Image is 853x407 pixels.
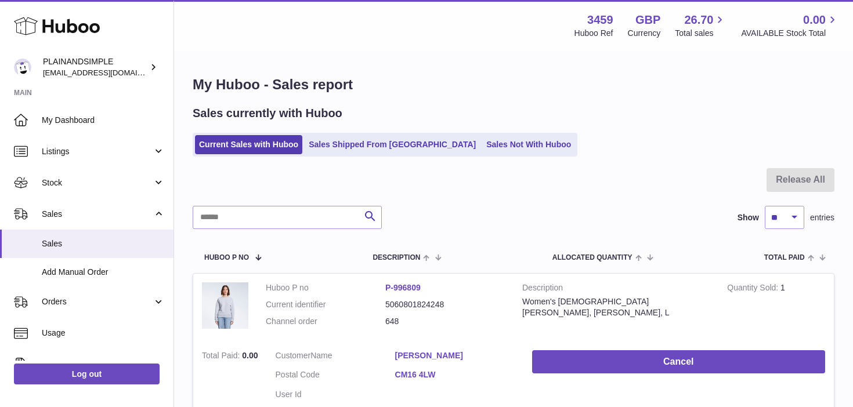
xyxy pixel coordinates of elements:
[43,56,147,78] div: PLAINANDSIMPLE
[532,350,825,374] button: Cancel
[193,106,342,121] h2: Sales currently with Huboo
[741,28,839,39] span: AVAILABLE Stock Total
[727,283,780,295] strong: Quantity Sold
[385,283,421,292] a: P-996809
[522,282,710,296] strong: Description
[628,28,661,39] div: Currency
[373,254,420,261] span: Description
[42,115,165,126] span: My Dashboard
[242,351,258,360] span: 0.00
[195,135,302,154] a: Current Sales with Huboo
[684,12,713,28] span: 26.70
[587,12,613,28] strong: 3459
[276,351,311,360] span: Customer
[482,135,575,154] a: Sales Not With Huboo
[738,212,759,223] label: Show
[42,267,165,278] span: Add Manual Order
[741,12,839,39] a: 0.00 AVAILABLE Stock Total
[14,59,31,76] img: duco@plainandsimple.com
[204,254,249,261] span: Huboo P no
[305,135,480,154] a: Sales Shipped From [GEOGRAPHIC_DATA]
[266,316,385,327] dt: Channel order
[42,177,153,188] span: Stock
[810,212,834,223] span: entries
[202,282,248,329] img: 34591724236802.jpeg
[276,389,395,400] dt: User Id
[42,238,165,249] span: Sales
[675,28,727,39] span: Total sales
[193,75,834,94] h1: My Huboo - Sales report
[14,364,160,384] a: Log out
[574,28,613,39] div: Huboo Ref
[522,296,710,318] div: Women's [DEMOGRAPHIC_DATA] [PERSON_NAME], [PERSON_NAME], L
[42,146,153,157] span: Listings
[276,350,395,364] dt: Name
[675,12,727,39] a: 26.70 Total sales
[42,359,153,370] span: Invoicing and Payments
[42,328,165,339] span: Usage
[718,274,834,341] td: 1
[266,299,385,310] dt: Current identifier
[764,254,805,261] span: Total paid
[42,296,153,307] span: Orders
[385,316,505,327] dd: 648
[43,68,171,77] span: [EMAIL_ADDRESS][DOMAIN_NAME]
[803,12,826,28] span: 0.00
[202,351,242,363] strong: Total Paid
[395,350,515,361] a: [PERSON_NAME]
[385,299,505,310] dd: 5060801824248
[42,209,153,220] span: Sales
[266,282,385,293] dt: Huboo P no
[552,254,632,261] span: ALLOCATED Quantity
[276,369,395,383] dt: Postal Code
[635,12,660,28] strong: GBP
[395,369,515,380] a: CM16 4LW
